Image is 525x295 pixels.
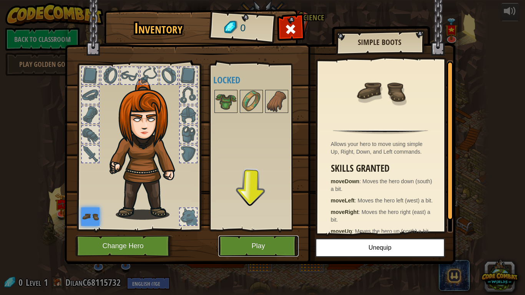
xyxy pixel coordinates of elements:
[352,228,355,234] span: :
[358,197,433,204] span: Moves the hero left (west) a bit.
[331,140,434,156] div: Allows your hero to move using simple Up, Right, Down, and Left commands.
[331,209,359,215] strong: moveRight
[331,209,430,223] span: Moves the hero right (east) a bit.
[331,178,432,192] span: Moves the hero down (south) a bit.
[241,91,262,112] img: portrait.png
[344,38,416,46] h2: Simple Boots
[331,197,355,204] strong: moveLeft
[356,66,405,116] img: portrait.png
[331,228,352,234] strong: moveUp
[359,209,362,215] span: :
[331,178,360,184] strong: moveDown
[355,228,430,234] span: Moves the hero up (north) a bit.
[359,178,362,184] span: :
[331,163,434,174] h3: Skills Granted
[333,129,428,134] img: hr.png
[218,235,299,257] button: Play
[215,91,237,112] img: portrait.png
[81,207,100,226] img: portrait.png
[266,91,287,112] img: portrait.png
[239,21,246,35] span: 0
[355,197,358,204] span: :
[75,235,173,257] button: Change Hero
[106,78,189,220] img: hair_f2.png
[315,238,445,257] button: Unequip
[110,20,208,36] h1: Inventory
[213,75,304,85] h4: Locked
